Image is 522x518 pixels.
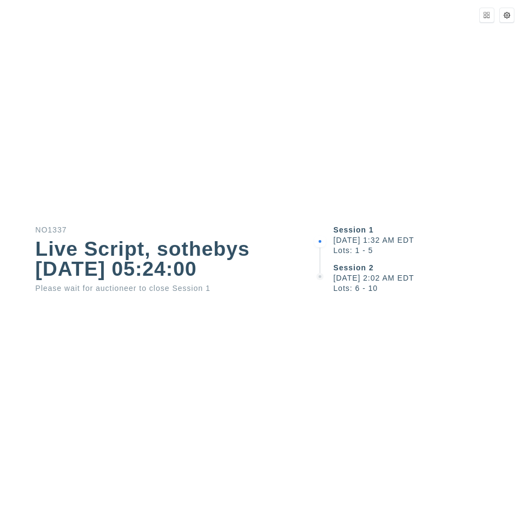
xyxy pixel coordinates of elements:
div: Lots: 6 - 10 [333,284,522,292]
div: Lots: 1 - 5 [333,247,522,254]
div: [DATE] 1:32 AM EDT [333,236,522,244]
div: [DATE] 2:02 AM EDT [333,274,522,282]
div: NO1337 [35,226,277,234]
div: Session 2 [333,264,522,271]
div: Session 1 [333,226,522,234]
div: Live Script, sothebys [DATE] 05:24:00 [35,239,277,280]
div: Please wait for auctioneer to close Session 1 [35,284,277,292]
